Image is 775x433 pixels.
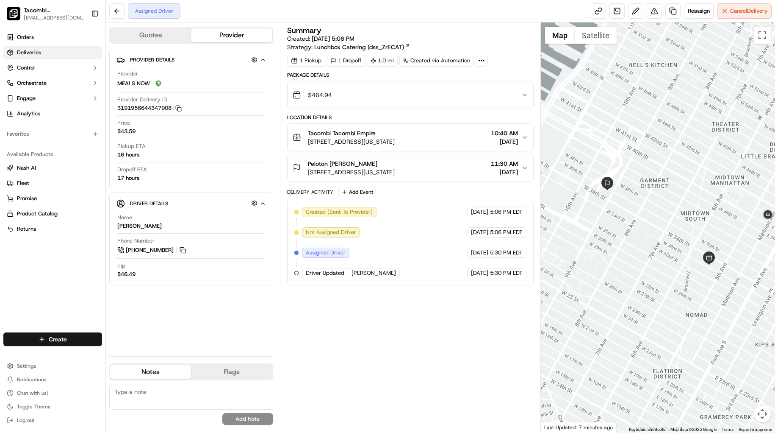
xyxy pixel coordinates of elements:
button: Tacombi [GEOGRAPHIC_DATA] [24,6,84,14]
span: Driver Details [130,200,168,207]
button: Start new chat [144,84,154,94]
div: Favorites [3,127,102,141]
span: Nash AI [17,164,36,172]
button: Tacombi Empire State BuildingTacombi [GEOGRAPHIC_DATA][EMAIL_ADDRESS][DOMAIN_NAME] [3,3,88,24]
div: 17 hours [117,174,139,182]
span: Name [117,214,132,221]
span: Provider Details [130,56,174,63]
a: Open this area in Google Maps (opens a new window) [543,422,571,433]
span: Analytics [17,110,40,117]
span: Knowledge Base [17,123,65,131]
button: Driver Details [116,196,266,210]
span: Price [117,119,130,127]
span: $464.94 [308,91,332,99]
span: Cancel Delivery [730,7,768,15]
span: Tip [117,262,125,270]
span: Reassign [688,7,710,15]
a: 📗Knowledge Base [5,120,68,135]
span: Phone Number [117,237,155,245]
a: Returns [7,225,99,233]
a: Lunchbox Catering (dss_ZrECAT) [314,43,410,51]
img: Tacombi Empire State Building [7,7,20,20]
a: Fleet [7,179,99,187]
div: 1 Dropoff [327,55,365,67]
button: Log out [3,414,102,426]
img: Google [543,422,571,433]
span: Provider Delivery ID [117,96,167,103]
img: Nash [8,8,25,25]
div: Location Details [287,114,534,121]
h3: Summary [287,27,321,34]
input: Got a question? Start typing here... [22,55,152,64]
span: Created (Sent To Provider) [306,208,373,216]
span: 5:30 PM EDT [490,269,523,277]
button: Reassign [684,3,714,19]
button: Toggle fullscreen view [754,27,771,44]
div: 📗 [8,124,15,131]
span: Promise [17,195,37,202]
button: Show satellite imagery [575,27,617,44]
div: [PERSON_NAME] [117,222,162,230]
div: Strategy: [287,43,410,51]
span: Settings [17,363,36,369]
span: Dropoff ETA [117,166,147,173]
button: Peloton [PERSON_NAME][STREET_ADDRESS][US_STATE]11:30 AM[DATE] [288,154,533,182]
div: We're available if you need us! [29,89,107,96]
button: Toggle Theme [3,401,102,413]
span: Log out [17,417,34,424]
span: [DATE] [471,208,488,216]
button: Keyboard shortcuts [629,427,665,433]
span: [STREET_ADDRESS][US_STATE] [308,137,395,146]
button: Show street map [545,27,575,44]
div: Last Updated: 7 minutes ago [541,422,617,433]
div: 💻 [72,124,78,131]
button: Orchestrate [3,76,102,90]
span: Fleet [17,179,29,187]
button: [EMAIL_ADDRESS][DOMAIN_NAME] [24,14,84,21]
button: Nash AI [3,161,102,175]
span: [PERSON_NAME] [352,269,396,277]
span: Returns [17,225,36,233]
span: Deliveries [17,49,41,56]
span: API Documentation [80,123,136,131]
a: Promise [7,195,99,202]
span: Product Catalog [17,210,58,218]
span: 10:40 AM [491,129,518,137]
span: Lunchbox Catering (dss_ZrECAT) [314,43,404,51]
span: Not Assigned Driver [306,229,356,236]
div: $46.49 [117,271,136,278]
span: Chat with us! [17,390,48,397]
button: Returns [3,222,102,236]
span: Map data ©2025 Google [670,427,717,432]
button: Settings [3,360,102,372]
div: Delivery Activity [287,189,333,196]
button: Promise [3,192,102,205]
span: Orders [17,34,34,41]
button: Add Event [338,187,376,197]
span: [DATE] [491,168,518,176]
span: [DATE] [471,249,488,257]
button: 3191956644347908 [117,104,182,112]
a: 💻API Documentation [68,120,139,135]
span: [DATE] [491,137,518,146]
span: Control [17,64,35,72]
div: Start new chat [29,81,139,89]
button: Tacombi Tacombi Empire[STREET_ADDRESS][US_STATE]10:40 AM[DATE] [288,124,533,151]
button: Chat with us! [3,387,102,399]
span: [DATE] 5:06 PM [312,35,354,42]
span: 5:06 PM EDT [490,229,523,236]
a: Report a map error [739,427,772,432]
p: Welcome 👋 [8,34,154,47]
a: Created via Automation [399,55,474,67]
button: Fleet [3,176,102,190]
span: Driver Updated [306,269,344,277]
span: Assigned Driver [306,249,346,257]
a: Powered byPylon [60,143,102,150]
button: Provider Details [116,53,266,67]
a: Nash AI [7,164,99,172]
span: [DATE] [471,229,488,236]
span: MEALS NOW [117,80,150,87]
span: Peloton [PERSON_NAME] [308,159,377,168]
div: 16 hours [117,151,139,159]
